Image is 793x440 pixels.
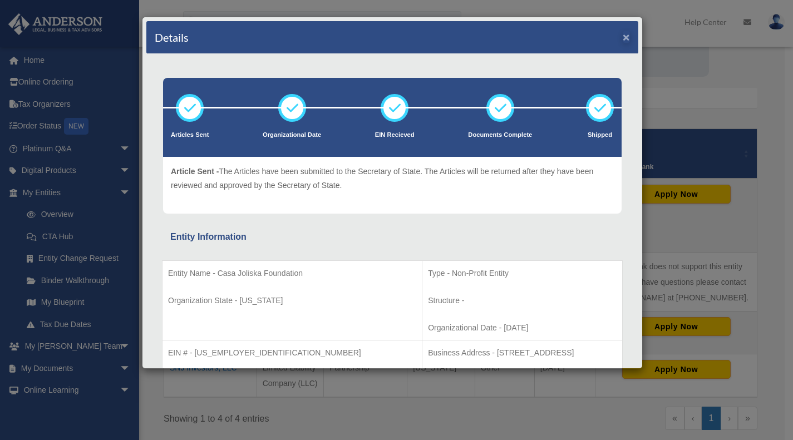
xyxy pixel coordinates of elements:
[168,294,416,308] p: Organization State - [US_STATE]
[171,130,209,141] p: Articles Sent
[170,229,614,245] div: Entity Information
[171,167,219,176] span: Article Sent -
[428,266,617,280] p: Type - Non-Profit Entity
[155,29,189,45] h4: Details
[168,346,416,360] p: EIN # - [US_EMPLOYER_IDENTIFICATION_NUMBER]
[623,31,630,43] button: ×
[168,266,416,280] p: Entity Name - Casa Joliska Foundation
[428,294,617,308] p: Structure -
[375,130,415,141] p: EIN Recieved
[468,130,532,141] p: Documents Complete
[428,346,617,360] p: Business Address - [STREET_ADDRESS]
[263,130,321,141] p: Organizational Date
[171,165,614,192] p: The Articles have been submitted to the Secretary of State. The Articles will be returned after t...
[586,130,614,141] p: Shipped
[428,321,617,335] p: Organizational Date - [DATE]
